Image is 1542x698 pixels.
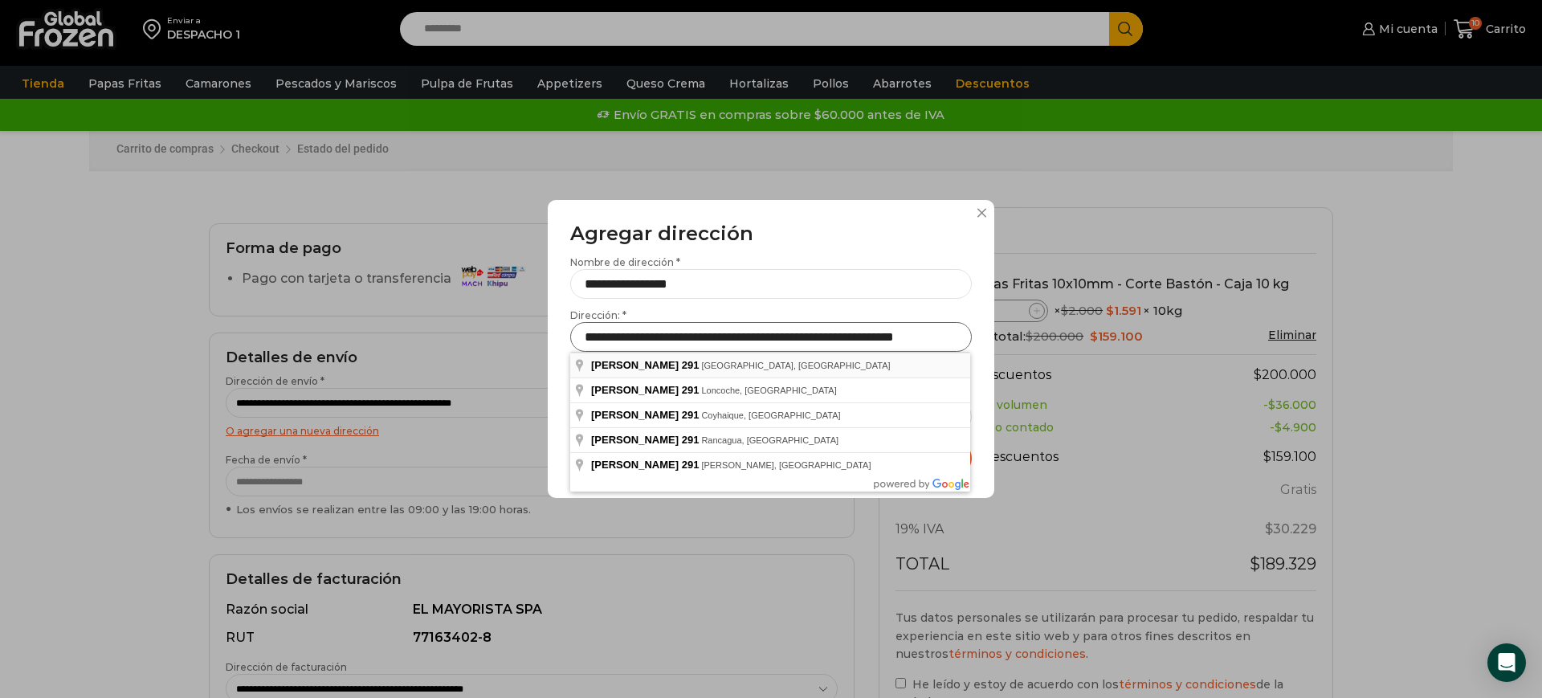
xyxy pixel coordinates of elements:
input: Nombre de dirección * [570,269,972,299]
span: [PERSON_NAME] 291 [591,459,699,471]
span: 291 [682,359,700,371]
div: Open Intercom Messenger [1487,643,1526,682]
span: Coyhaique, [GEOGRAPHIC_DATA] [701,410,840,420]
span: [PERSON_NAME] 291 [591,434,699,446]
span: [PERSON_NAME] 291 [591,409,699,421]
span: [GEOGRAPHIC_DATA], [GEOGRAPHIC_DATA] [701,361,890,370]
label: Nombre de dirección * [570,255,972,299]
span: [PERSON_NAME], [GEOGRAPHIC_DATA] [701,460,871,470]
span: Loncoche, [GEOGRAPHIC_DATA] [701,386,836,395]
span: [PERSON_NAME] [591,359,679,371]
span: Rancagua, [GEOGRAPHIC_DATA] [701,435,838,445]
span: [PERSON_NAME] [591,384,679,396]
input: Dirección: * [570,322,972,352]
label: Dirección: * [570,308,972,352]
span: 291 [682,384,700,396]
h3: Agregar dirección [570,222,972,246]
